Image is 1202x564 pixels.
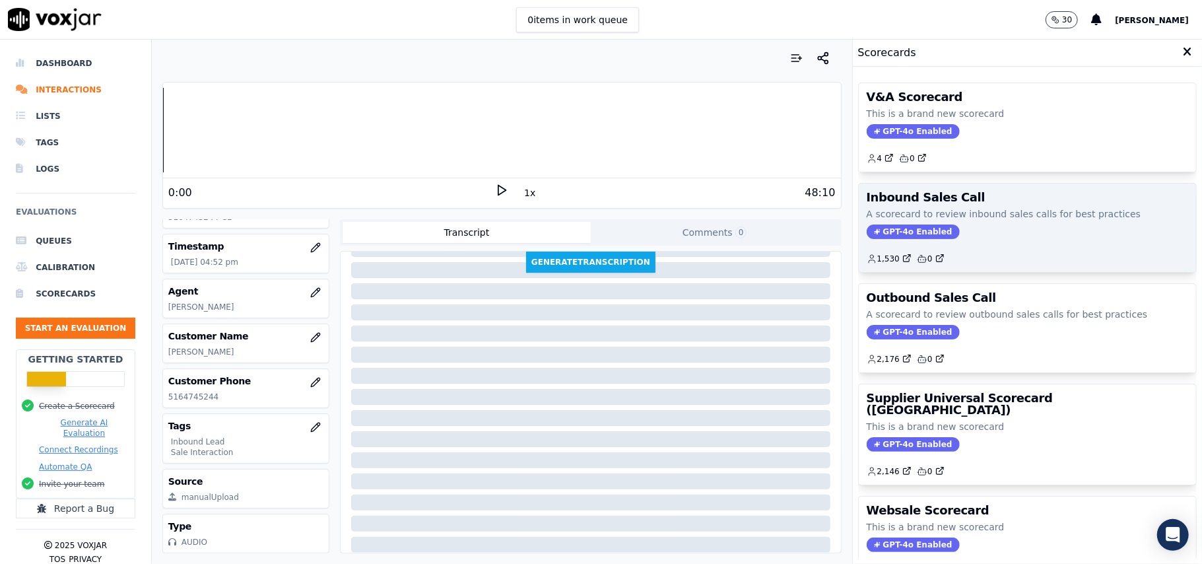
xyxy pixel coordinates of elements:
[16,318,135,339] button: Start an Evaluation
[867,254,912,264] a: 1,530
[867,254,917,264] button: 1,530
[867,192,1188,203] h3: Inbound Sales Call
[867,420,1188,433] p: This is a brand new scorecard
[735,227,747,238] span: 0
[168,475,323,488] h3: Source
[867,325,960,339] span: GPT-4o Enabled
[1157,519,1189,551] div: Open Intercom Messenger
[867,153,894,164] a: 4
[867,124,960,139] span: GPT-4o Enabled
[867,308,1188,321] p: A scorecard to review outbound sales calls for best practices
[1046,11,1091,28] button: 30
[182,492,239,503] div: manualUpload
[182,537,207,547] div: AUDIO
[28,353,123,366] h2: Getting Started
[168,419,323,433] h3: Tags
[1115,16,1189,25] span: [PERSON_NAME]
[171,447,323,458] p: Sale Interaction
[168,240,323,253] h3: Timestamp
[867,292,1188,304] h3: Outbound Sales Call
[16,156,135,182] a: Logs
[867,538,960,552] span: GPT-4o Enabled
[171,437,323,447] p: Inbound Lead
[867,466,917,477] button: 2,146
[39,444,118,455] button: Connect Recordings
[867,354,917,365] button: 2,176
[168,285,323,298] h3: Agent
[39,417,129,439] button: Generate AI Evaluation
[16,281,135,307] a: Scorecards
[867,520,1188,534] p: This is a brand new scorecard
[16,129,135,156] a: Tags
[39,479,104,489] button: Invite your team
[867,225,960,239] span: GPT-4o Enabled
[521,184,538,202] button: 1x
[16,228,135,254] a: Queues
[168,302,323,312] p: [PERSON_NAME]
[867,392,1188,416] h3: Supplier Universal Scorecard ([GEOGRAPHIC_DATA])
[39,462,92,472] button: Automate QA
[16,204,135,228] h6: Evaluations
[591,222,839,243] button: Comments
[867,91,1188,103] h3: V&A Scorecard
[39,401,115,411] button: Create a Scorecard
[168,520,323,533] h3: Type
[168,185,192,201] div: 0:00
[16,499,135,518] button: Report a Bug
[168,374,323,388] h3: Customer Phone
[867,153,900,164] button: 4
[1062,15,1072,25] p: 30
[16,50,135,77] a: Dashboard
[16,254,135,281] a: Calibration
[853,40,1202,67] div: Scorecards
[867,466,912,477] a: 2,146
[917,466,945,477] a: 0
[867,505,1188,516] h3: Websale Scorecard
[805,185,835,201] div: 48:10
[168,392,323,402] p: 5164745244
[917,254,945,264] a: 0
[899,153,927,164] a: 0
[8,8,102,31] img: voxjar logo
[867,207,1188,221] p: A scorecard to review inbound sales calls for best practices
[168,330,323,343] h3: Customer Name
[917,354,945,365] a: 0
[1115,12,1202,28] button: [PERSON_NAME]
[526,252,655,273] button: GenerateTranscription
[168,347,323,357] p: [PERSON_NAME]
[867,437,960,452] span: GPT-4o Enabled
[867,354,912,365] a: 2,176
[343,222,591,243] button: Transcript
[1046,11,1078,28] button: 30
[867,107,1188,120] p: This is a brand new scorecard
[16,103,135,129] a: Lists
[16,77,135,103] a: Interactions
[171,257,323,267] p: [DATE] 04:52 pm
[55,540,107,551] p: 2025 Voxjar
[516,7,639,32] button: 0items in work queue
